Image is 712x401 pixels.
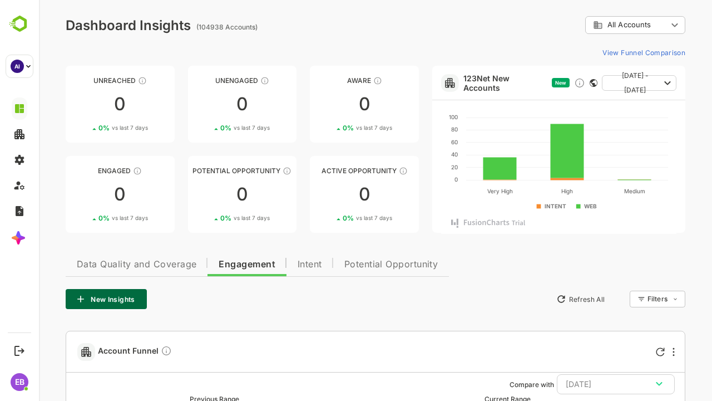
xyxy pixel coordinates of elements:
[448,188,473,195] text: Very High
[416,176,419,183] text: 0
[11,373,28,391] div: EB
[149,185,258,203] div: 0
[527,377,627,392] div: [DATE]
[551,79,558,87] div: This card does not support filter and segments
[554,20,629,30] div: All Accounts
[149,76,258,85] div: Unengaged
[195,214,231,222] span: vs last 7 days
[609,295,629,303] div: Filters
[585,188,606,194] text: Medium
[99,76,108,85] div: These accounts have not been engaged with for a defined time period
[271,76,380,85] div: Aware
[27,289,108,309] button: New Insights
[6,13,34,35] img: BambooboxLogoMark.f1c84d78b4c51b1a7b5f700c9845e183.svg
[180,260,236,269] span: Engagement
[412,139,419,145] text: 60
[271,66,380,143] a: AwareThese accounts have just entered the buying cycle and need further nurturing00%vs last 7 days
[317,214,353,222] span: vs last 7 days
[38,260,157,269] span: Data Quality and Coverage
[271,156,380,233] a: Active OpportunityThese accounts have open opportunities which might be at any of the Sales Stage...
[11,60,24,73] div: AI
[122,345,133,358] div: Compare Funnel to any previous dates, and click on any plot in the current funnel to view the det...
[244,167,253,175] div: These accounts are MQAs and can be passed on to Inside Sales
[27,156,136,233] a: EngagedThese accounts are warm, further nurturing would qualify them to MQAs00%vs last 7 days
[518,374,636,394] button: [DATE]
[149,167,258,175] div: Potential Opportunity
[516,80,527,86] span: New
[559,43,646,61] button: View Funnel Comparison
[304,124,353,132] div: 0 %
[334,76,343,85] div: These accounts have just entered the buying cycle and need further nurturing
[271,185,380,203] div: 0
[572,69,621,97] span: [DATE] - [DATE]
[304,214,353,222] div: 0 %
[149,95,258,113] div: 0
[221,76,230,85] div: These accounts have not shown enough engagement and need nurturing
[27,76,136,85] div: Unreached
[27,185,136,203] div: 0
[195,124,231,132] span: vs last 7 days
[60,124,109,132] div: 0 %
[563,75,637,91] button: [DATE] - [DATE]
[412,126,419,133] text: 80
[181,124,231,132] div: 0 %
[12,343,27,358] button: Logout
[546,14,646,36] div: All Accounts
[471,380,515,389] ag: Compare with
[360,167,369,175] div: These accounts have open opportunities which might be at any of the Sales Stages
[27,167,136,175] div: Engaged
[149,66,258,143] a: UnengagedThese accounts have not shown enough engagement and need nurturing00%vs last 7 days
[568,21,612,29] span: All Accounts
[60,214,109,222] div: 0 %
[181,214,231,222] div: 0 %
[522,188,534,195] text: High
[59,345,133,358] span: Account Funnel
[410,114,419,120] text: 100
[27,95,136,113] div: 0
[305,260,399,269] span: Potential Opportunity
[424,74,508,92] a: 123Net New Accounts
[412,151,419,158] text: 40
[535,77,546,89] div: Discover new ICP-fit accounts showing engagement — via intent surges, anonymous website visits, L...
[94,167,103,175] div: These accounts are warm, further nurturing would qualify them to MQAs
[634,348,636,356] div: More
[149,156,258,233] a: Potential OpportunityThese accounts are MQAs and can be passed on to Inside Sales00%vs last 7 days
[617,348,626,356] div: Refresh
[27,66,136,143] a: UnreachedThese accounts have not been engaged with for a defined time period00%vs last 7 days
[27,17,152,33] div: Dashboard Insights
[259,260,283,269] span: Intent
[271,167,380,175] div: Active Opportunity
[512,290,571,308] button: Refresh All
[157,23,222,31] ag: (104938 Accounts)
[607,289,646,309] div: Filters
[317,124,353,132] span: vs last 7 days
[73,124,109,132] span: vs last 7 days
[412,164,419,170] text: 20
[73,214,109,222] span: vs last 7 days
[271,95,380,113] div: 0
